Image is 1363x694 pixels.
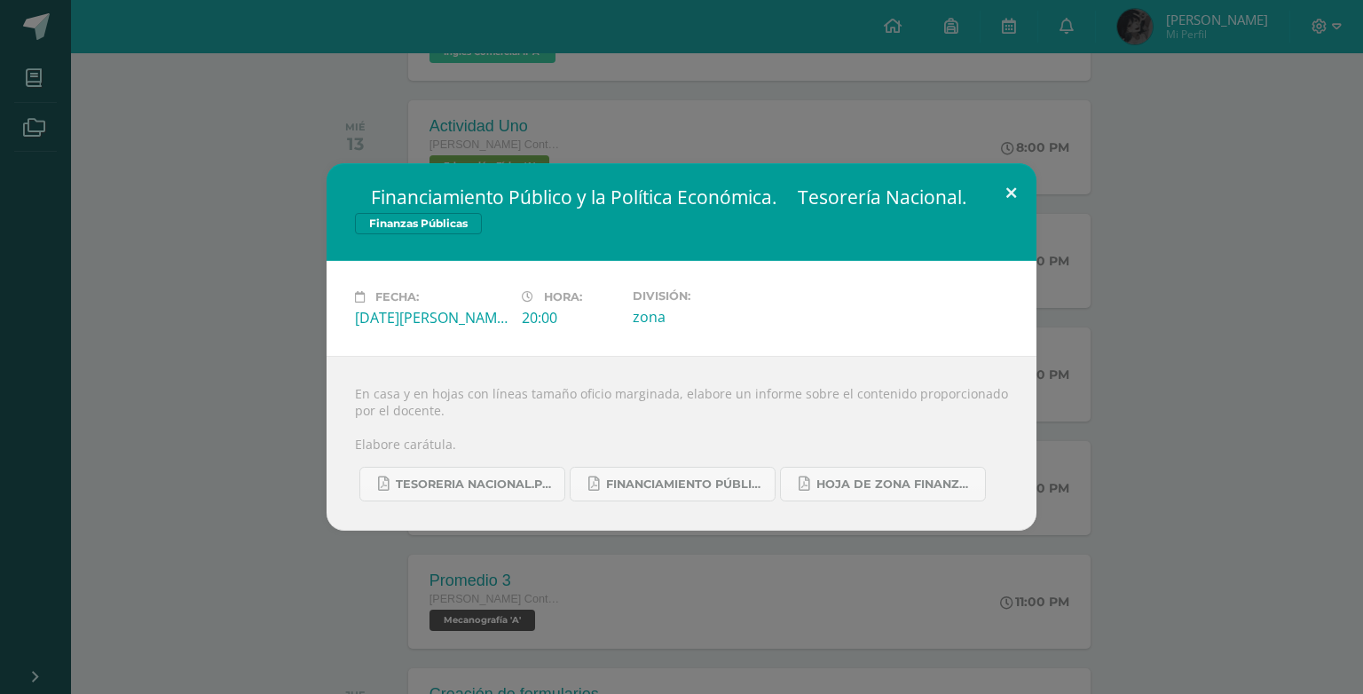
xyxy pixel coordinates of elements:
[986,163,1036,224] button: Close (Esc)
[327,356,1036,531] div: En casa y en hojas con líneas tamaño oficio marginada, elabore un informe sobre el contenido prop...
[633,289,785,303] label: División:
[355,213,482,234] span: Finanzas Públicas
[633,307,785,327] div: zona
[375,290,419,304] span: Fecha:
[816,477,976,492] span: Hoja de zona Finanzas Públicas.pdf
[396,477,555,492] span: TESORERIA NACIONAL.pdf
[522,308,618,327] div: 20:00
[544,290,582,304] span: Hora:
[355,308,508,327] div: [DATE][PERSON_NAME]
[355,185,1008,209] h2:  Financiamiento Público y la Política Económica.  Tesorería Nacional.
[780,467,986,501] a: Hoja de zona Finanzas Públicas.pdf
[570,467,776,501] a: FINANCIAMIENTO PÚBLICO Y POLÍTICA ECONÓMICA.pdf
[606,477,766,492] span: FINANCIAMIENTO PÚBLICO Y POLÍTICA ECONÓMICA.pdf
[359,467,565,501] a: TESORERIA NACIONAL.pdf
